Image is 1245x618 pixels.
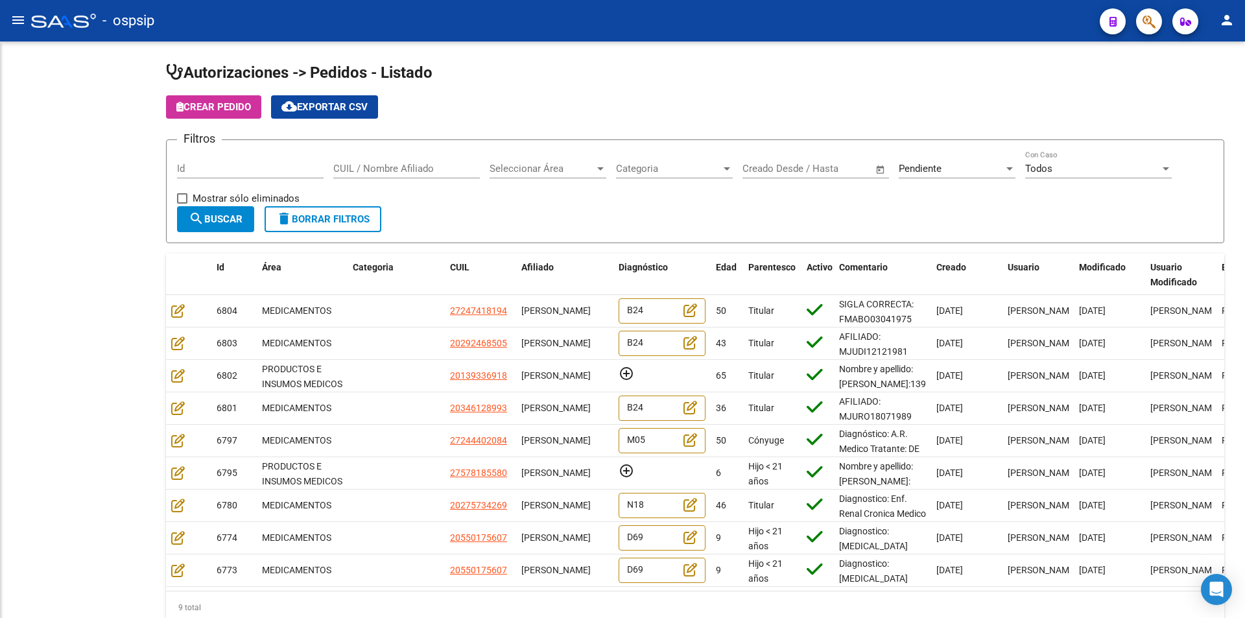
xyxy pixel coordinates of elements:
span: 50 [716,435,726,446]
span: Categoria [616,163,721,174]
datatable-header-cell: Id [211,254,257,296]
span: [PERSON_NAME] [1150,338,1220,348]
span: Buscar [189,213,243,225]
span: Titular [748,370,774,381]
span: [PERSON_NAME] [1008,532,1077,543]
span: 20139336918 [450,370,507,381]
span: MEDICAMENTOS [262,403,331,413]
span: [PERSON_NAME] [1008,500,1077,510]
span: [DATE] [1079,305,1106,316]
span: 43 [716,338,726,348]
datatable-header-cell: Área [257,254,348,296]
span: Hijo < 21 años [748,461,783,486]
span: 27247418194 [450,305,507,316]
datatable-header-cell: Creado [931,254,1002,296]
span: 20550175607 [450,532,507,543]
div: N18 [619,493,705,518]
span: Titular [748,305,774,316]
span: Usuario [1008,262,1039,272]
datatable-header-cell: Diagnóstico [613,254,711,296]
span: Titular [748,338,774,348]
span: [DATE] [936,435,963,446]
span: 27244402084 [450,435,507,446]
span: [DATE] [936,532,963,543]
span: 6803 [217,338,237,348]
span: [PERSON_NAME] [1008,305,1077,316]
span: Creado [936,262,966,272]
mat-icon: menu [10,12,26,28]
datatable-header-cell: Usuario [1002,254,1074,296]
button: Exportar CSV [271,95,378,119]
datatable-header-cell: Usuario Modificado [1145,254,1216,296]
span: [PERSON_NAME] [521,403,591,413]
span: [DATE] [1079,338,1106,348]
span: Diagnóstico [619,262,668,272]
span: [PERSON_NAME] [1150,468,1220,478]
span: [DATE] [936,468,963,478]
span: Borrar Filtros [276,213,370,225]
span: [PERSON_NAME] [1150,370,1220,381]
span: Crear Pedido [176,101,251,113]
span: Categoria [353,262,394,272]
span: [PERSON_NAME] [521,468,591,478]
div: D69 [619,558,705,583]
span: [DATE] [936,370,963,381]
span: Id [217,262,224,272]
span: 20346128993 [450,403,507,413]
div: M05 [619,428,705,453]
span: Autorizaciones -> Pedidos - Listado [166,64,433,82]
span: [PERSON_NAME] [521,435,591,446]
span: [DATE] [936,565,963,575]
button: Buscar [177,206,254,232]
span: [PERSON_NAME] [1150,565,1220,575]
span: [DATE] [936,403,963,413]
span: 6804 [217,305,237,316]
span: [DATE] [1079,500,1106,510]
div: B24 [619,331,705,356]
mat-icon: cloud_download [281,99,297,114]
span: [PERSON_NAME] [521,338,591,348]
span: [PERSON_NAME] [1150,532,1220,543]
div: B24 [619,298,705,324]
span: MEDICAMENTOS [262,565,331,575]
button: Borrar Filtros [265,206,381,232]
span: 46 [716,500,726,510]
span: AFILIADO: MJURO18071989 Médico Tratante: [PERSON_NAME] Teléfono: [PHONE_NUMBER] Correo electrónic... [839,396,917,599]
span: Diagnóstico: A.R. Medico Tratante: DE LA PUENTE TEL: [PHONE_NUMBER](NUEVO TEL) Correo electrónico... [839,429,922,601]
span: 36 [716,403,726,413]
span: Hijo < 21 años [748,558,783,584]
span: 9 [716,532,721,543]
span: [PERSON_NAME] [1008,468,1077,478]
mat-icon: add_circle_outline [619,463,634,479]
div: Open Intercom Messenger [1201,574,1232,605]
span: [PERSON_NAME] [1008,435,1077,446]
button: Open calendar [873,162,888,177]
span: [PERSON_NAME] [521,500,591,510]
span: 6795 [217,468,237,478]
span: [PERSON_NAME] [1008,338,1077,348]
span: Afiliado [521,262,554,272]
span: MEDICAMENTOS [262,532,331,543]
span: [DATE] [1079,435,1106,446]
input: End date [796,163,859,174]
div: D69 [619,525,705,551]
span: CUIL [450,262,469,272]
span: [DATE] [1079,403,1106,413]
span: Hijo < 21 años [748,526,783,551]
span: [PERSON_NAME] [1150,305,1220,316]
span: [PERSON_NAME] [1008,565,1077,575]
datatable-header-cell: Afiliado [516,254,613,296]
span: [DATE] [1079,468,1106,478]
span: - ospsip [102,6,154,35]
span: Todos [1025,163,1052,174]
span: PRODUCTOS E INSUMOS MEDICOS [262,461,342,486]
mat-icon: add_circle_outline [619,366,634,381]
span: Titular [748,403,774,413]
span: SIGLA CORRECTA: FMABO03041975 Medico Tratante: [PERSON_NAME] Correo electrónico: [EMAIL_ADDRESS][... [839,299,923,471]
span: Exportar CSV [281,101,368,113]
span: 6 [716,468,721,478]
h3: Filtros [177,130,222,148]
datatable-header-cell: Categoria [348,254,445,296]
span: Área [262,262,281,272]
span: [PERSON_NAME] [521,370,591,381]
